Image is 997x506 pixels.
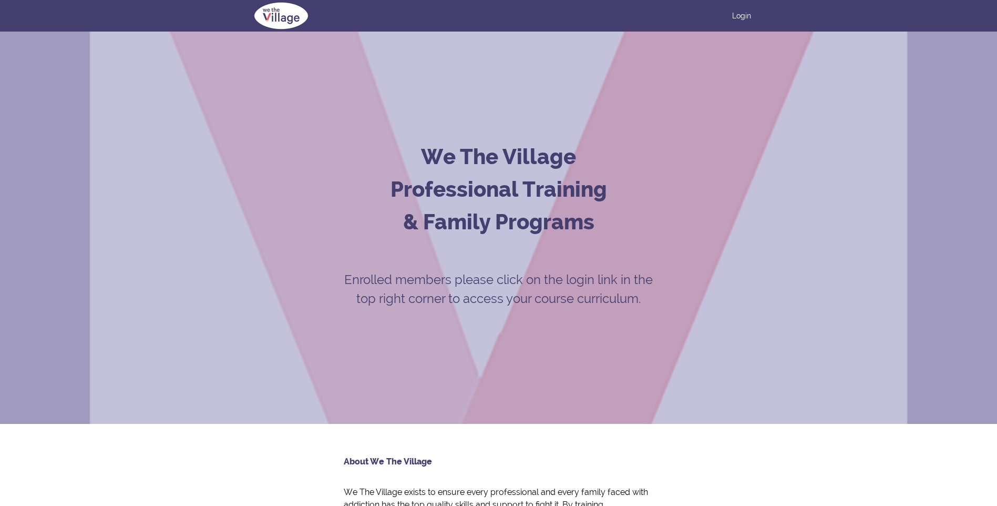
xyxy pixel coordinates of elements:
[421,144,576,169] strong: We The Village
[344,457,432,467] strong: About We The Village
[390,177,607,201] strong: Professional Training
[344,272,653,306] span: Enrolled members please click on the login link in the top right corner to access your course cur...
[732,11,751,21] a: Login
[403,209,594,234] strong: & Family Programs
